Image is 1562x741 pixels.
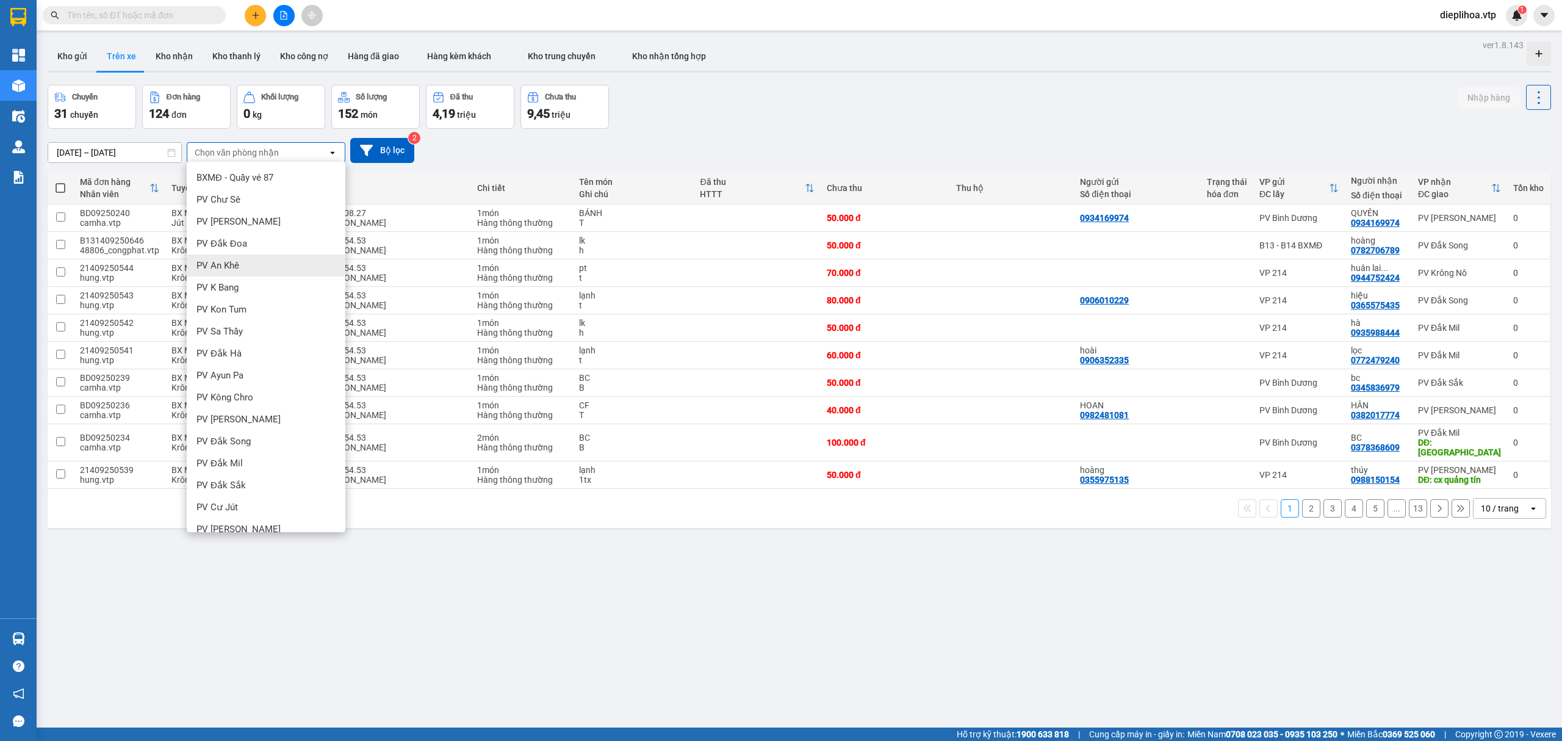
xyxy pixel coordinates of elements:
[1528,504,1538,513] svg: open
[552,110,570,120] span: triệu
[196,457,243,469] span: PV Đắk Mil
[321,443,465,452] div: [PERSON_NAME]
[243,106,250,121] span: 0
[1351,443,1400,452] div: 0378368609
[1513,183,1544,193] div: Tồn kho
[196,369,243,381] span: PV Ayun Pa
[321,189,465,199] div: Tài xế
[1418,475,1501,485] div: DĐ: cx quảng tín
[579,218,688,228] div: T
[1080,295,1129,305] div: 0906010229
[321,328,465,338] div: [PERSON_NAME]
[827,213,944,223] div: 50.000 đ
[1513,470,1544,480] div: 0
[321,465,465,475] div: 50H-254.53
[528,51,596,61] span: Kho trung chuyển
[827,183,944,193] div: Chưa thu
[1418,378,1501,388] div: PV Đắk Sắk
[1017,729,1069,739] strong: 1900 633 818
[171,291,242,310] span: BX Miền Đông - BX Krông Nô A
[171,465,242,485] span: BX Miền Đông - BX Krông Nô A
[477,443,567,452] div: Hàng thông thường
[827,405,944,415] div: 40.000 đ
[321,218,465,228] div: [PERSON_NAME]
[579,373,688,383] div: BC
[1418,323,1501,333] div: PV Đắk Mil
[1351,355,1400,365] div: 0772479240
[1078,728,1080,741] span: |
[80,443,159,452] div: camha.vtp
[361,110,378,120] span: món
[1351,218,1400,228] div: 0934169974
[308,11,316,20] span: aim
[1259,350,1339,360] div: VP 214
[579,245,688,255] div: h
[70,110,98,120] span: chuyến
[520,85,609,129] button: Chưa thu9,45 triệu
[1418,465,1501,475] div: PV [PERSON_NAME]
[1351,273,1400,283] div: 0944752424
[1418,177,1491,187] div: VP nhận
[196,435,251,447] span: PV Đắk Song
[477,245,567,255] div: Hàng thông thường
[1080,189,1195,199] div: Số điện thoại
[12,79,25,92] img: warehouse-icon
[579,475,688,485] div: 1tx
[171,236,242,255] span: BX Miền Đông - BX Krông Nô A
[321,318,465,328] div: 50H-254.53
[1351,190,1406,200] div: Số điện thoại
[1351,300,1400,310] div: 0365575435
[1259,438,1339,447] div: PV Bình Dương
[301,5,323,26] button: aim
[48,42,97,71] button: Kho gửi
[187,162,345,532] ul: Menu
[1418,350,1501,360] div: PV Đắk Mil
[827,350,944,360] div: 60.000 đ
[80,189,149,199] div: Nhân viên
[1418,428,1501,438] div: PV Đắk Mil
[579,263,688,273] div: pt
[146,42,203,71] button: Kho nhận
[477,183,567,193] div: Chi tiết
[80,318,159,328] div: 21409250542
[203,42,270,71] button: Kho thanh lý
[827,295,944,305] div: 80.000 đ
[1494,730,1503,739] span: copyright
[1089,728,1184,741] span: Cung cấp máy in - giấy in:
[321,273,465,283] div: [PERSON_NAME]
[196,215,281,228] span: PV [PERSON_NAME]
[1347,728,1435,741] span: Miền Bắc
[477,410,567,420] div: Hàng thông thường
[1080,475,1129,485] div: 0355975135
[1381,263,1388,273] span: ...
[196,193,240,206] span: PV Chư Sê
[1080,213,1129,223] div: 0934169974
[80,465,159,475] div: 21409250539
[579,465,688,475] div: lạnh
[827,268,944,278] div: 70.000 đ
[196,523,281,535] span: PV [PERSON_NAME]
[1444,728,1446,741] span: |
[632,51,706,61] span: Kho nhận tổng hợp
[1259,405,1339,415] div: PV Bình Dương
[1253,172,1345,204] th: Toggle SortBy
[579,208,688,218] div: BÁNH
[1351,318,1406,328] div: hà
[12,110,25,123] img: warehouse-icon
[1080,355,1129,365] div: 0906352335
[13,688,24,699] span: notification
[579,400,688,410] div: CF
[1520,5,1524,14] span: 1
[321,208,465,218] div: 50H-808.27
[12,140,25,153] img: warehouse-icon
[1259,268,1339,278] div: VP 214
[477,291,567,300] div: 1 món
[1351,245,1400,255] div: 0782706789
[1418,438,1501,457] div: DĐ: HỒ TÂY
[408,132,420,144] sup: 2
[956,183,1068,193] div: Thu hộ
[350,138,414,163] button: Bộ lọc
[545,93,576,101] div: Chưa thu
[1226,729,1337,739] strong: 0708 023 035 - 0935 103 250
[477,218,567,228] div: Hàng thông thường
